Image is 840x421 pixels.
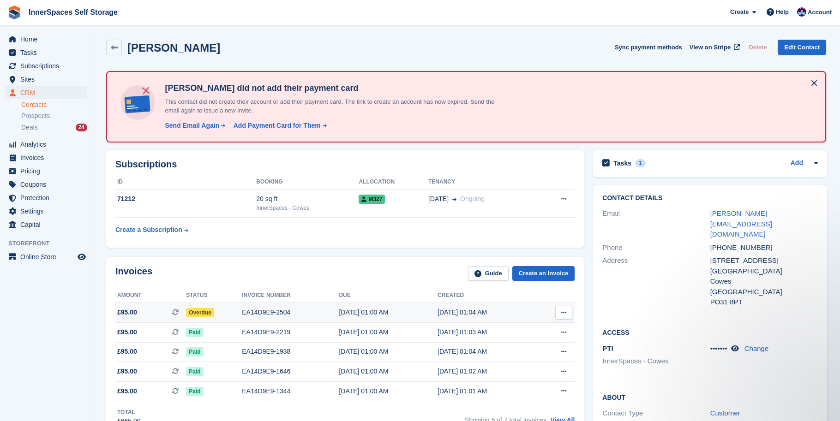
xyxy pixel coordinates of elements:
th: Due [339,288,438,303]
span: Paid [186,367,203,376]
span: Sites [20,73,76,86]
a: Add Payment Card for Them [230,121,328,130]
div: EA14D9E9-1938 [242,347,339,356]
div: [DATE] 01:00 AM [339,367,438,376]
div: Cowes [710,276,818,287]
button: Delete [745,40,770,55]
span: PTI [602,344,613,352]
span: Analytics [20,138,76,151]
a: Add [791,158,803,169]
th: Amount [115,288,186,303]
div: 71212 [115,194,256,204]
div: Send Email Again [165,121,219,130]
span: Pricing [20,165,76,178]
h2: Contact Details [602,195,818,202]
h2: Subscriptions [115,159,575,170]
span: Storefront [8,239,92,248]
div: 1 [635,159,646,167]
div: [DATE] 01:00 AM [339,347,438,356]
div: [STREET_ADDRESS] [710,255,818,266]
div: [DATE] 01:03 AM [438,327,536,337]
span: Online Store [20,250,76,263]
a: Customer [710,409,740,417]
h2: Tasks [613,159,631,167]
span: £95.00 [117,327,137,337]
span: Ongoing [460,195,485,202]
span: CRM [20,86,76,99]
div: Total [117,408,141,416]
div: Contact Type [602,408,710,419]
a: InnerSpaces Self Storage [25,5,121,20]
th: Tenancy [428,175,537,190]
h2: [PERSON_NAME] [127,42,220,54]
div: Phone [602,243,710,253]
div: Address [602,255,710,308]
div: [DATE] 01:00 AM [339,308,438,317]
a: Create an Invoice [512,266,575,281]
div: Add Payment Card for Them [234,121,321,130]
a: Edit Contact [778,40,826,55]
div: [GEOGRAPHIC_DATA] [710,266,818,277]
a: menu [5,151,87,164]
span: £95.00 [117,308,137,317]
a: menu [5,46,87,59]
th: Created [438,288,536,303]
span: £95.00 [117,347,137,356]
h2: Access [602,327,818,337]
span: Home [20,33,76,46]
span: Help [776,7,789,17]
li: InnerSpaces - Cowes [602,356,710,367]
span: Account [808,8,832,17]
h2: About [602,392,818,402]
span: £95.00 [117,386,137,396]
a: menu [5,191,87,204]
div: PO31 8PT [710,297,818,308]
a: Create a Subscription [115,221,188,238]
div: EA14D9E9-2219 [242,327,339,337]
span: Prospects [21,112,50,120]
h4: [PERSON_NAME] did not add their payment card [161,83,507,94]
span: Settings [20,205,76,218]
th: ID [115,175,256,190]
span: Capital [20,218,76,231]
th: Allocation [359,175,428,190]
span: Overdue [186,308,214,317]
a: menu [5,218,87,231]
img: stora-icon-8386f47178a22dfd0bd8f6a31ec36ba5ce8667c1dd55bd0f319d3a0aa187defe.svg [7,6,21,19]
a: menu [5,73,87,86]
span: Subscriptions [20,59,76,72]
div: EA14D9E9-1344 [242,386,339,396]
div: 24 [76,124,87,131]
span: Protection [20,191,76,204]
a: menu [5,86,87,99]
div: Create a Subscription [115,225,182,235]
h2: Invoices [115,266,152,281]
span: Paid [186,387,203,396]
a: Contacts [21,101,87,109]
div: Email [602,208,710,240]
a: menu [5,33,87,46]
div: EA14D9E9-1646 [242,367,339,376]
div: 20 sq ft [256,194,359,204]
div: [GEOGRAPHIC_DATA] [710,287,818,297]
a: menu [5,250,87,263]
div: [DATE] 01:02 AM [438,367,536,376]
a: menu [5,59,87,72]
span: Tasks [20,46,76,59]
a: Deals 24 [21,123,87,132]
span: Create [730,7,749,17]
p: This contact did not create their account or add their payment card. The link to create an accoun... [161,97,507,115]
span: Invoices [20,151,76,164]
a: [PERSON_NAME][EMAIL_ADDRESS][DOMAIN_NAME] [710,209,772,238]
div: [DATE] 01:00 AM [339,386,438,396]
div: [DATE] 01:04 AM [438,308,536,317]
a: menu [5,178,87,191]
a: Guide [468,266,509,281]
div: [DATE] 01:04 AM [438,347,536,356]
span: Paid [186,328,203,337]
th: Invoice number [242,288,339,303]
a: menu [5,205,87,218]
span: M327 [359,195,385,204]
div: InnerSpaces - Cowes [256,204,359,212]
a: menu [5,138,87,151]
